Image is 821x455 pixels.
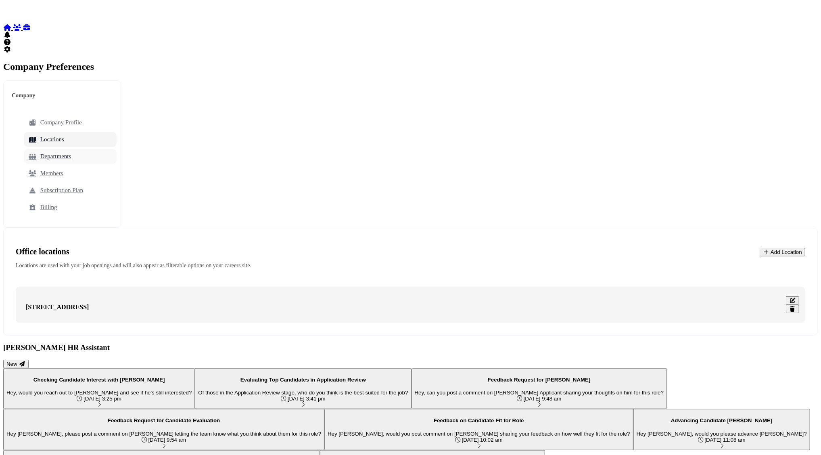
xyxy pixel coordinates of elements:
span: Hey, would you reach out to [PERSON_NAME] and see if he's still interested? [6,390,192,396]
a: Billing [24,200,117,215]
span: Hey [PERSON_NAME], please post a comment on [PERSON_NAME] letting the team know what you think ab... [6,431,321,437]
a: Subscription Plan [24,183,117,198]
span: Hey [PERSON_NAME], would you please advance [PERSON_NAME]? [637,431,807,437]
a: Company Profile [24,115,117,130]
time: [DATE] 9:54 am [148,437,186,443]
button: Evaluating Top Candidates in Application Review Of those in the Application Review stage, who do ... [195,368,411,409]
time: [DATE] 3:41 pm [288,396,326,402]
span: Hey [PERSON_NAME], would you post comment on [PERSON_NAME] sharing your feedback on how well they... [328,431,630,437]
span: Hey, can you post a comment on [PERSON_NAME] Applicant sharing your thoughts on him for this role? [415,390,664,396]
button: Add Location [760,248,805,256]
button: Feedback Request for Candidate Evaluation Hey [PERSON_NAME], please post a comment on [PERSON_NAM... [3,409,324,450]
h4: Checking Candidate Interest with [PERSON_NAME] [6,377,192,383]
button: New [3,360,29,368]
h4: Feedback Request for Candidate Evaluation [6,417,321,424]
a: Departments [24,149,117,164]
button: Checking Candidate Interest with [PERSON_NAME] Hey, would you reach out to [PERSON_NAME] and see ... [3,368,195,409]
button: Feedback on Candidate Fit for Role Hey [PERSON_NAME], would you post comment on [PERSON_NAME] sha... [324,409,633,450]
h3: [STREET_ADDRESS] [22,304,93,311]
h3: [PERSON_NAME] HR Assistant [3,343,818,352]
a: Members [24,166,117,181]
button: Advancing Candidate [PERSON_NAME] Hey [PERSON_NAME], would you please advance [PERSON_NAME]? [DAT... [633,409,810,450]
div: Add Location [763,249,802,255]
time: [DATE] 11:08 am [705,437,746,443]
button: Feedback Request for [PERSON_NAME] Hey, can you post a comment on [PERSON_NAME] Applicant sharing... [412,368,667,409]
time: [DATE] 3:25 pm [84,396,121,402]
h4: Feedback on Candidate Fit for Role [328,417,630,424]
div: New [6,361,25,367]
h4: Evaluating Top Candidates in Application Review [198,377,408,383]
h2: Office locations [16,247,805,256]
time: [DATE] 10:02 am [462,437,503,443]
h4: Advancing Candidate [PERSON_NAME] [637,417,807,424]
h2: Company Preferences [3,61,818,72]
p: Locations are used with your job openings and will also appear as filterable options on your care... [16,262,805,269]
a: Locations [24,132,117,147]
span: Of those in the Application Review stage, who do you think is the best suited for the job? [198,390,408,396]
h4: Feedback Request for [PERSON_NAME] [415,377,664,383]
h3: Company [8,92,117,99]
time: [DATE] 9:48 am [524,396,562,402]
